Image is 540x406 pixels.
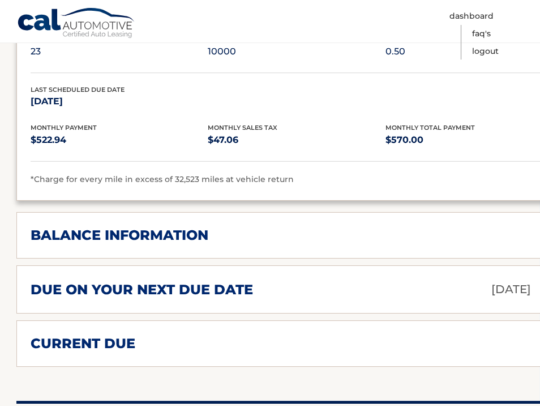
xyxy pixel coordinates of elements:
span: *Charge for every mile in excess of 32,523 miles at vehicle return [31,174,294,184]
p: [DATE] [491,280,531,299]
h2: due on your next due date [31,281,253,298]
span: Monthly Payment [31,124,97,132]
a: FAQ's [472,25,491,43]
p: $47.06 [208,132,385,148]
p: [DATE] [31,94,208,109]
a: Cal Automotive [17,7,136,40]
p: 23 [31,44,208,60]
h2: current due [31,335,135,352]
h2: balance information [31,227,208,244]
span: Last Scheduled Due Date [31,86,125,94]
p: $522.94 [31,132,208,148]
span: Monthly Total Payment [385,124,475,132]
p: 10000 [208,44,385,60]
a: Dashboard [449,7,494,25]
a: Logout [472,43,499,60]
span: Monthly Sales Tax [208,124,277,132]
